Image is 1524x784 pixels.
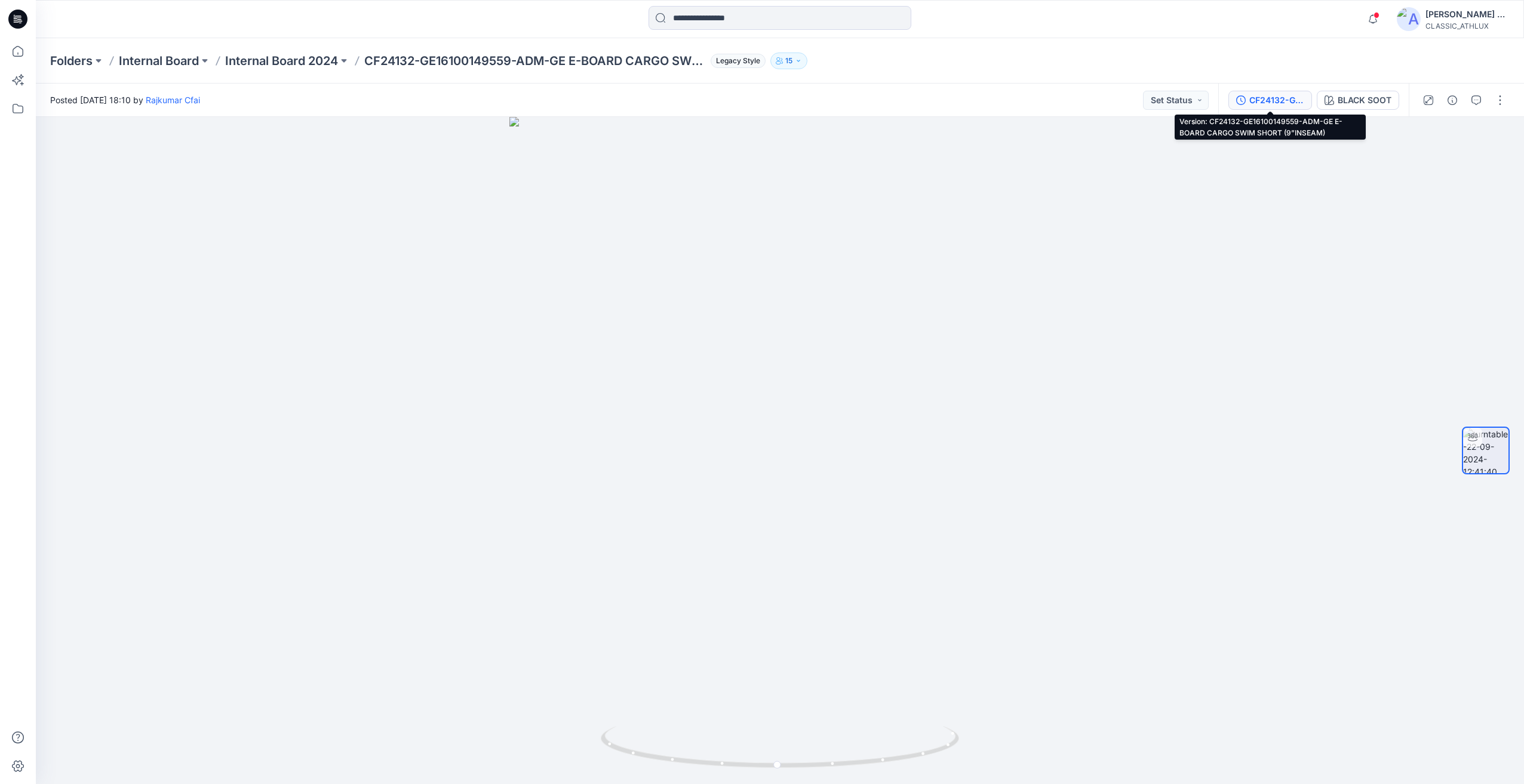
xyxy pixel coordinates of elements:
span: Posted [DATE] 18:10 by [50,94,200,106]
div: [PERSON_NAME] Cfai [1425,7,1509,21]
a: Internal Board 2024 [225,53,338,69]
button: Legacy Style [706,53,766,69]
img: avatar [1397,7,1421,31]
button: BLACK SOOT [1317,91,1399,110]
p: 15 [785,54,792,67]
div: CLASSIC_ATHLUX [1425,21,1509,30]
button: CF24132-GE16100149559-ADM-GE E-BOARD CARGO SWIM SHORT (9”INSEAM) [1228,91,1312,110]
div: BLACK SOOT [1338,94,1391,107]
span: Legacy Style [711,54,766,68]
button: Details [1443,91,1462,110]
a: Internal Board [119,53,199,69]
img: turntable-22-09-2024-12:41:40 [1463,428,1508,473]
a: Rajkumar Cfai [146,95,200,105]
a: Folders [50,53,93,69]
button: 15 [770,53,807,69]
div: CF24132-GE16100149559-ADM-GE E-BOARD CARGO SWIM SHORT (9”INSEAM) [1249,94,1304,107]
p: CF24132-GE16100149559-ADM-GE E-BOARD CARGO SWIM SHORT (9”INSEAM) [364,53,706,69]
